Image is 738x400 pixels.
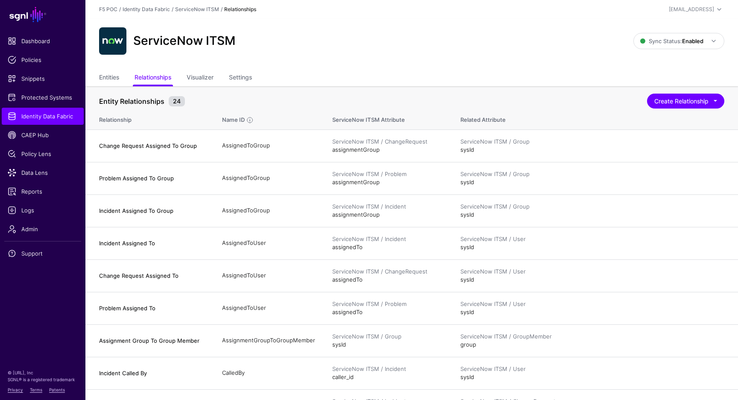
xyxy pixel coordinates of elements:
[99,6,117,12] a: F5 POC
[324,194,452,227] td: assignmentGroup
[135,70,171,86] a: Relationships
[8,37,78,45] span: Dashboard
[324,292,452,324] td: assignedTo
[187,70,214,86] a: Visualizer
[8,150,78,158] span: Policy Lens
[324,357,452,389] td: caller_id
[460,235,724,244] div: ServiceNow ITSM / User
[99,304,205,312] h4: Problem Assigned To
[117,6,123,13] div: /
[8,225,78,233] span: Admin
[30,387,42,392] a: Terms
[460,170,724,179] div: ServiceNow ITSM / Group
[332,300,443,309] div: ServiceNow ITSM / Problem
[324,324,452,357] td: sysId
[2,108,84,125] a: Identity Data Fabric
[123,6,170,12] a: Identity Data Fabric
[324,129,452,162] td: assignmentGroup
[460,300,724,309] div: ServiceNow ITSM / User
[85,107,214,129] th: Relationship
[647,94,724,109] button: Create Relationship
[2,202,84,219] a: Logs
[8,206,78,215] span: Logs
[214,292,324,324] td: AssignedToUser
[8,376,78,383] p: SGNL® is a registered trademark
[460,365,724,374] div: ServiceNow ITSM / User
[99,272,205,279] h4: Change Request Assigned To
[170,6,175,13] div: /
[214,129,324,162] td: AssignedToGroup
[2,70,84,87] a: Snippets
[332,203,443,211] div: ServiceNow ITSM / Incident
[99,174,205,182] h4: Problem Assigned To Group
[175,6,219,12] a: ServiceNow ITSM
[133,34,235,48] h2: ServiceNow ITSM
[324,107,452,129] th: ServiceNow ITSM Attribute
[214,227,324,259] td: AssignedToUser
[97,96,167,106] span: Entity Relationships
[332,365,443,374] div: ServiceNow ITSM / Incident
[460,203,724,219] div: sysId
[99,27,126,55] img: svg+xml;base64,PHN2ZyB3aWR0aD0iNjQiIGhlaWdodD0iNjQiIHZpZXdCb3g9IjAgMCA2NCA2NCIgZmlsbD0ibm9uZSIgeG...
[214,162,324,194] td: AssignedToGroup
[2,221,84,238] a: Admin
[460,332,724,341] div: ServiceNow ITSM / GroupMember
[99,239,205,247] h4: Incident Assigned To
[324,259,452,292] td: assignedTo
[99,142,205,150] h4: Change Request Assigned To Group
[8,387,23,392] a: Privacy
[99,70,119,86] a: Entities
[332,170,443,179] div: ServiceNow ITSM / Problem
[669,6,714,13] div: [EMAIL_ADDRESS]
[214,194,324,227] td: AssignedToGroup
[460,365,724,382] div: sysId
[324,227,452,259] td: assignedTo
[99,369,205,377] h4: Incident Called By
[8,93,78,102] span: Protected Systems
[640,38,703,44] span: Sync Status:
[460,268,724,284] div: sysId
[219,6,224,13] div: /
[5,5,80,24] a: SGNL
[2,183,84,200] a: Reports
[460,300,724,317] div: sysId
[460,138,724,146] div: ServiceNow ITSM / Group
[2,164,84,181] a: Data Lens
[8,168,78,177] span: Data Lens
[2,32,84,50] a: Dashboard
[8,249,78,258] span: Support
[460,235,724,252] div: sysId
[221,116,246,124] div: Name ID
[49,387,65,392] a: Patents
[8,131,78,139] span: CAEP Hub
[460,332,724,349] div: group
[8,112,78,121] span: Identity Data Fabric
[452,107,738,129] th: Related Attribute
[8,187,78,196] span: Reports
[682,38,703,44] strong: Enabled
[169,96,185,106] small: 24
[214,324,324,357] td: AssignmentGroupToGroupMember
[8,369,78,376] p: © [URL], Inc
[332,268,443,276] div: ServiceNow ITSM / ChangeRequest
[324,162,452,194] td: assignmentGroup
[2,89,84,106] a: Protected Systems
[2,145,84,162] a: Policy Lens
[214,357,324,389] td: CalledBy
[2,51,84,68] a: Policies
[8,74,78,83] span: Snippets
[332,235,443,244] div: ServiceNow ITSM / Incident
[229,70,252,86] a: Settings
[332,138,443,146] div: ServiceNow ITSM / ChangeRequest
[99,207,205,215] h4: Incident Assigned To Group
[99,337,205,344] h4: Assignment Group To Group Member
[332,332,443,341] div: ServiceNow ITSM / Group
[224,6,256,12] strong: Relationships
[214,259,324,292] td: AssignedToUser
[8,56,78,64] span: Policies
[460,203,724,211] div: ServiceNow ITSM / Group
[2,126,84,144] a: CAEP Hub
[460,138,724,154] div: sysId
[460,170,724,187] div: sysId
[460,268,724,276] div: ServiceNow ITSM / User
